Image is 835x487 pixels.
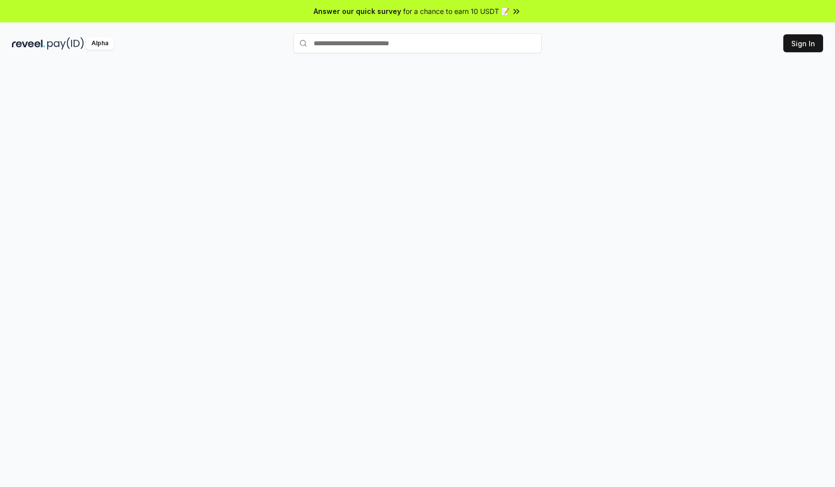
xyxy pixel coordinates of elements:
[47,37,84,50] img: pay_id
[783,34,823,52] button: Sign In
[314,6,401,16] span: Answer our quick survey
[86,37,114,50] div: Alpha
[12,37,45,50] img: reveel_dark
[403,6,509,16] span: for a chance to earn 10 USDT 📝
